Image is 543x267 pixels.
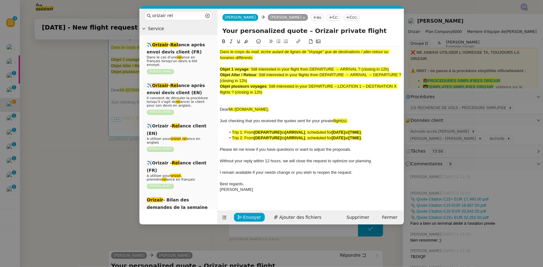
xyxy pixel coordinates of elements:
[349,136,361,140] strong: [TIME]
[345,136,349,140] span: at
[234,213,265,222] button: Envoyer
[232,136,254,140] span: Trip 2: From
[249,67,389,71] span: : Still interested in your flight from DEPARTURE → ARRIVAL ? (closing in 12h)
[279,214,321,221] span: Ajouter des fichiers
[147,197,208,209] span: - Bilan des demandes de la semaine
[222,26,399,35] input: Subject
[182,137,187,141] em: rel
[378,213,401,222] button: Fermer
[220,72,257,77] strong: Objet Aller / Retour
[281,130,285,135] span: to
[171,137,181,141] em: orizair
[326,14,341,21] nz-tag: Cc:
[382,214,397,221] span: Fermer
[177,55,181,59] em: rel
[152,42,169,47] em: Orizair
[349,130,361,135] strong: [TIME]
[270,213,325,222] button: Ajouter des fichiers
[220,67,249,71] strong: Objet 1 voyage
[281,136,285,140] span: to
[148,25,215,32] span: Service
[220,84,398,94] span: : Still interested in your DEPARTURE – LOCATION 1 – DESTINATION X flights ? (closing in 12h)
[162,177,166,182] em: rel
[147,174,195,182] span: à utiliser pour , première ance en français
[171,174,181,178] em: orizair
[345,130,349,135] span: at
[225,15,256,20] span: [PERSON_NAME]
[220,182,244,186] span: Best regards,
[344,14,360,21] nz-tag: Ccc:
[361,130,362,135] span: .
[220,187,253,192] span: [PERSON_NAME]
[220,170,353,175] span: I remain available if your needs change or you wish to reopen the request.
[220,107,229,112] span: Dear
[285,130,305,135] strong: [ARRIVAL]
[305,130,332,135] span: , scheduled for
[147,83,205,95] span: ✈️ - ance après envoi devis client (EN)
[147,123,207,136] span: ✈️Orizair - ance client (EN)
[147,197,163,202] em: Orizair
[232,130,254,135] span: Trip 1: From
[229,107,269,112] span: Mr./[DOMAIN_NAME],
[220,72,403,83] span: : Still interested in your flights from DEPARTURE → ARRIVAL → DEPARTURE ? (closing in 12h)
[361,136,362,140] span: .
[343,213,373,222] button: Supprimer
[147,69,174,74] nz-tag: [PERSON_NAME]
[147,96,208,108] span: Il convient de dérouler la procédure lorsqu'il s'agit de ancer le client pour son devis en anglais.
[147,137,200,145] span: à utiliser pour , ance en anglais
[332,130,345,135] strong: [DATE]
[333,118,348,123] span: flight(s):
[347,214,369,221] span: Supprimer
[220,118,333,123] span: Just checking that you received the quotes sent for your private
[147,55,197,67] span: Dans le cas d'une ance en français lorsqu'un devis a été envoyé.
[220,84,267,89] strong: Objet plusieurs voyages
[220,147,352,152] span: Please let me know if you have questions or want to adjust the proposals.
[147,160,207,173] span: ✈️Orizair - ance client (FR)
[172,160,180,165] em: Rel
[139,23,217,35] div: Service
[254,136,282,140] strong: [DEPARTURE]
[147,184,174,189] nz-tag: [PERSON_NAME]
[147,110,174,115] nz-tag: [PERSON_NAME]
[170,83,178,88] em: Rel
[170,42,178,47] em: Rel
[152,83,169,88] em: Orizair
[332,136,345,140] strong: [DATE]
[220,49,390,60] em: Dans le corps du mail, écrire autant de lignes de “Voyage” que de destinations / aller-retour ou ...
[220,159,372,163] span: Without your reply within 12 hours, we will close the request to optimize our planning.
[311,14,324,21] nz-tag: au
[285,136,305,140] strong: [ARRIVAL]
[254,130,282,135] strong: [DEPARTURE]
[305,136,332,140] span: , scheduled for
[152,12,204,19] input: Templates
[147,147,174,152] nz-tag: [PERSON_NAME]
[147,42,205,54] span: ✈️ - ance après envoi devis client (FR)
[172,123,180,128] em: Rel
[176,100,180,104] em: rel
[268,14,308,21] nz-tag: [PERSON_NAME]
[243,214,261,221] span: Envoyer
